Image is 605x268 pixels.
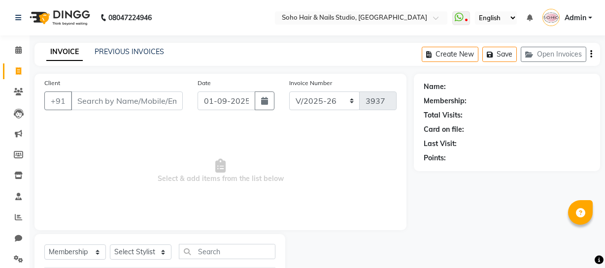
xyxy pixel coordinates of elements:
[424,82,446,92] div: Name:
[44,122,397,220] span: Select & add items from the list below
[25,4,93,31] img: logo
[565,13,586,23] span: Admin
[424,96,467,106] div: Membership:
[71,91,183,110] input: Search by Name/Mobile/Email/Code
[44,79,60,88] label: Client
[44,91,72,110] button: +91
[198,79,211,88] label: Date
[424,124,464,135] div: Card on file:
[46,43,83,61] a: INVOICE
[95,47,164,56] a: PREVIOUS INVOICES
[289,79,332,88] label: Invoice Number
[521,47,586,62] button: Open Invoices
[424,139,457,149] div: Last Visit:
[108,4,152,31] b: 08047224946
[422,47,478,62] button: Create New
[482,47,517,62] button: Save
[424,110,463,120] div: Total Visits:
[542,9,560,26] img: Admin
[424,153,446,163] div: Points:
[179,244,275,259] input: Search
